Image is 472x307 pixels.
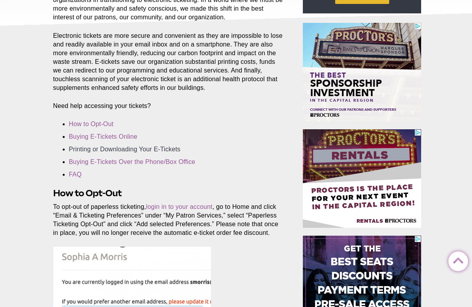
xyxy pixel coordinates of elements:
[448,252,464,268] a: Back to Top
[303,129,421,228] iframe: Advertisement
[69,171,82,178] a: FAQ
[69,133,138,140] a: Buying E-Tickets Online
[53,102,285,110] p: Need help accessing your tickets?
[303,23,421,121] iframe: Advertisement
[69,121,114,127] a: How to Opt-Out
[146,203,212,210] a: login in to your account
[53,32,285,93] p: Electronic tickets are more secure and convenient as they are impossible to lose and readily avai...
[69,158,196,165] a: Buying E-Tickets Over the Phone/Box Office
[69,146,181,153] a: Printing or Downloading Your E-Tickets
[53,203,285,237] p: To opt-out of paperless ticketing, , go to Home and click “Email & Ticketing Preferences” under “...
[53,188,121,198] strong: How to Opt-Out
